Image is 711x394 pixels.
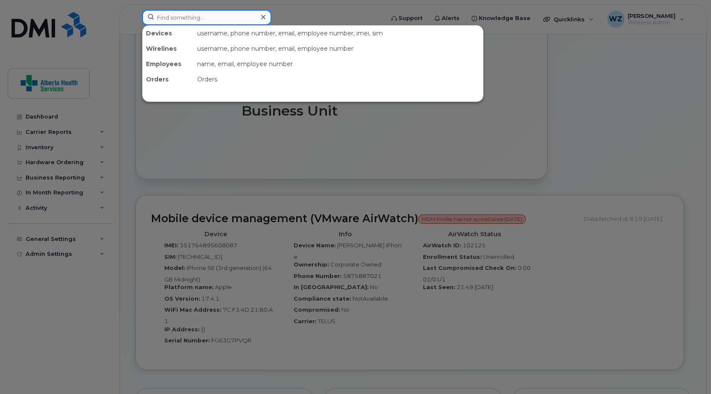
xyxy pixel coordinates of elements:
[143,72,194,87] div: Orders
[143,41,194,56] div: Wirelines
[194,72,483,87] div: Orders
[194,41,483,56] div: username, phone number, email, employee number
[143,56,194,72] div: Employees
[143,26,194,41] div: Devices
[194,26,483,41] div: username, phone number, email, employee number, imei, sim
[194,56,483,72] div: name, email, employee number
[142,10,271,25] input: Find something...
